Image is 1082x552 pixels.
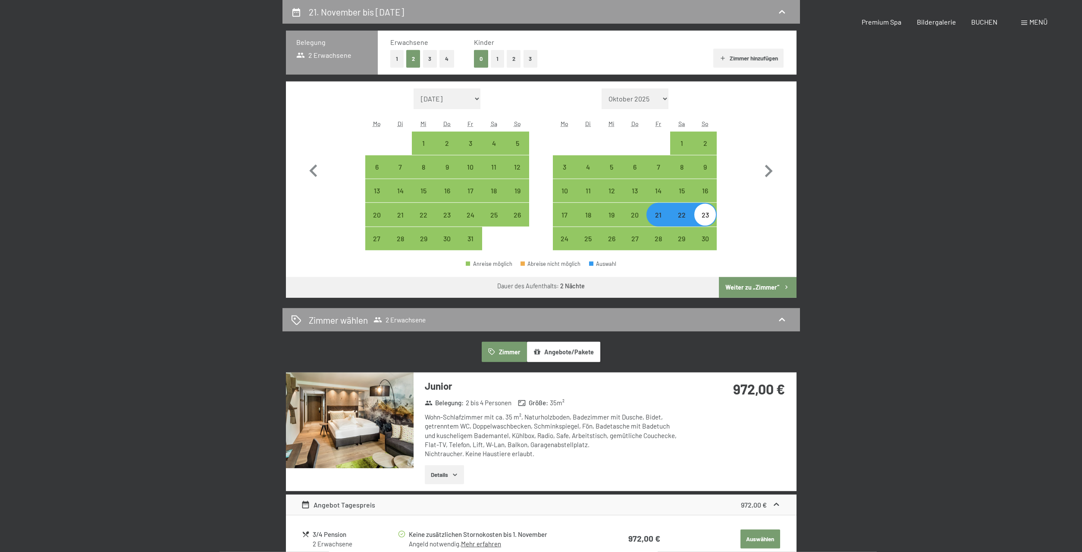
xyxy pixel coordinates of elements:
[425,413,681,458] div: Wohn-Schlafzimmer mit ca. 35 m², Naturholzboden, Badezimmer mit Dusche, Bidet, getrenntem WC, Dop...
[390,38,428,46] span: Erwachsene
[623,203,646,226] div: Anreise möglich
[670,203,693,226] div: Anreise möglich
[554,187,575,209] div: 10
[436,187,458,209] div: 16
[460,235,481,257] div: 31
[412,155,435,179] div: Wed Oct 08 2025
[740,530,780,549] button: Auswählen
[646,155,670,179] div: Anreise möglich
[694,187,716,209] div: 16
[589,261,617,267] div: Auswahl
[518,398,548,407] strong: Größe :
[553,203,576,226] div: Anreise möglich
[482,155,505,179] div: Anreise möglich
[585,120,591,127] abbr: Dienstag
[412,227,435,250] div: Wed Oct 29 2025
[412,155,435,179] div: Anreise möglich
[971,18,997,26] a: BUCHEN
[474,50,488,68] button: 0
[389,211,411,233] div: 21
[466,261,512,267] div: Anreise möglich
[296,50,352,60] span: 2 Erwachsene
[577,155,600,179] div: Tue Nov 04 2025
[631,120,639,127] abbr: Donnerstag
[646,227,670,250] div: Fri Nov 28 2025
[313,530,397,539] div: 3/4 Pension
[600,155,623,179] div: Anreise möglich
[506,211,528,233] div: 26
[670,203,693,226] div: Sat Nov 22 2025
[412,203,435,226] div: Anreise möglich
[436,203,459,226] div: Thu Oct 23 2025
[389,179,412,202] div: Anreise möglich
[505,203,529,226] div: Anreise möglich
[366,164,388,185] div: 6
[436,235,458,257] div: 30
[600,203,623,226] div: Anreise möglich
[693,132,717,155] div: Anreise möglich
[365,203,389,226] div: Mon Oct 20 2025
[436,132,459,155] div: Anreise möglich
[366,211,388,233] div: 20
[514,120,521,127] abbr: Sonntag
[409,530,588,539] div: Keine zusätzlichen Stornokosten bis 1. November
[389,179,412,202] div: Tue Oct 14 2025
[459,227,482,250] div: Fri Oct 31 2025
[623,155,646,179] div: Thu Nov 06 2025
[505,155,529,179] div: Sun Oct 12 2025
[713,49,784,68] button: Zimmer hinzufügen
[389,155,412,179] div: Tue Oct 07 2025
[443,120,451,127] abbr: Donnerstag
[550,398,565,407] span: 35 m²
[505,132,529,155] div: Sun Oct 05 2025
[600,227,623,250] div: Wed Nov 26 2025
[466,398,511,407] span: 2 bis 4 Personen
[313,539,397,549] div: 2 Erwachsene
[671,187,693,209] div: 15
[406,50,420,68] button: 2
[1029,18,1048,26] span: Menü
[506,140,528,161] div: 5
[646,227,670,250] div: Anreise möglich
[693,179,717,202] div: Sun Nov 16 2025
[505,179,529,202] div: Sun Oct 19 2025
[917,18,956,26] a: Bildergalerie
[309,314,368,326] h2: Zimmer wählen
[459,155,482,179] div: Fri Oct 10 2025
[459,203,482,226] div: Fri Oct 24 2025
[553,203,576,226] div: Mon Nov 17 2025
[365,227,389,250] div: Mon Oct 27 2025
[670,132,693,155] div: Sat Nov 01 2025
[505,179,529,202] div: Anreise möglich
[694,211,716,233] div: 23
[624,235,646,257] div: 27
[693,203,717,226] div: Anreise möglich
[420,120,427,127] abbr: Mittwoch
[413,235,434,257] div: 29
[413,187,434,209] div: 15
[527,342,600,362] button: Angebote/Pakete
[577,227,600,250] div: Tue Nov 25 2025
[646,179,670,202] div: Fri Nov 14 2025
[741,501,767,509] strong: 972,00 €
[608,120,615,127] abbr: Mittwoch
[459,203,482,226] div: Anreise möglich
[506,164,528,185] div: 12
[482,203,505,226] div: Anreise möglich
[862,18,901,26] span: Premium Spa
[459,179,482,202] div: Fri Oct 17 2025
[423,50,437,68] button: 3
[412,227,435,250] div: Anreise möglich
[623,203,646,226] div: Thu Nov 20 2025
[366,187,388,209] div: 13
[670,227,693,250] div: Sat Nov 29 2025
[521,261,581,267] div: Abreise nicht möglich
[678,120,685,127] abbr: Samstag
[554,235,575,257] div: 24
[624,164,646,185] div: 6
[624,211,646,233] div: 20
[365,203,389,226] div: Anreise möglich
[389,155,412,179] div: Anreise möglich
[365,179,389,202] div: Anreise möglich
[694,164,716,185] div: 9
